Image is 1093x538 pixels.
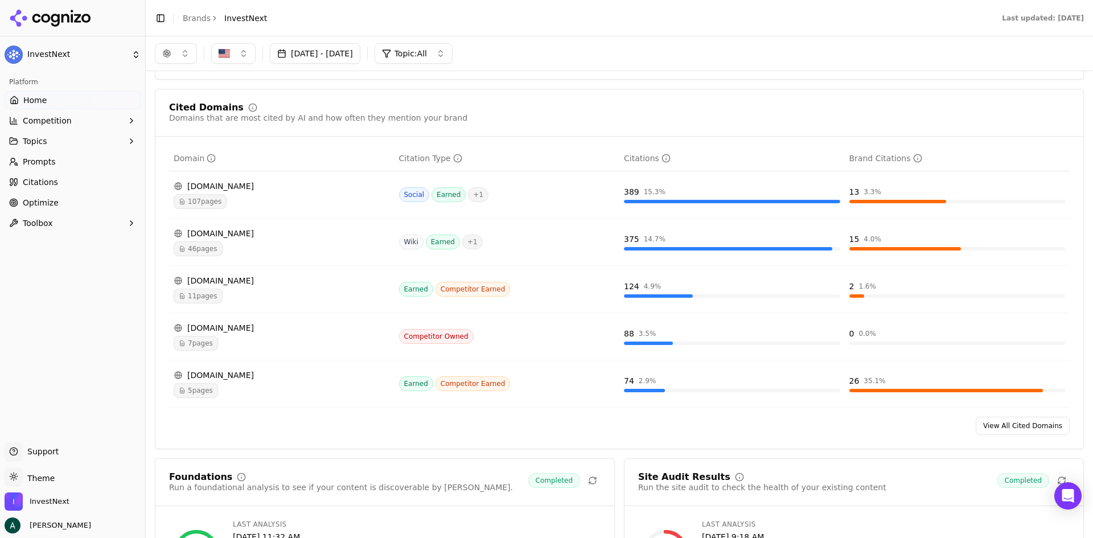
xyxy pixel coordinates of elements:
span: Earned [432,187,466,202]
a: Prompts [5,153,141,171]
span: Earned [399,282,433,297]
div: Cited Domains [169,103,244,112]
div: Citation Type [399,153,462,164]
span: Competitor Owned [399,329,474,344]
div: 26 [849,375,860,387]
img: InvestNext [5,46,23,64]
a: Brands [183,14,211,23]
div: 2.9 % [639,376,656,385]
div: 4.9 % [644,282,661,291]
span: + 1 [462,235,483,249]
span: Competition [23,115,72,126]
nav: breadcrumb [183,13,267,24]
div: 4.0 % [864,235,881,244]
div: [DOMAIN_NAME] [174,228,390,239]
span: 7 pages [174,336,218,351]
a: Home [5,91,141,109]
span: Competitor Earned [435,282,511,297]
span: InvestNext [30,496,69,507]
button: Topics [5,132,141,150]
div: Open Intercom Messenger [1054,482,1082,510]
span: Citations [23,176,58,188]
button: Open user button [5,518,91,533]
div: [DOMAIN_NAME] [174,180,390,192]
span: Completed [528,473,580,488]
div: Brand Citations [849,153,922,164]
button: Toolbox [5,214,141,232]
span: Competitor Earned [435,376,511,391]
th: citationTypes [395,146,620,171]
span: Topic: All [395,48,427,59]
div: 0.0 % [858,329,876,338]
span: Prompts [23,156,56,167]
span: InvestNext [27,50,127,60]
div: 124 [624,281,639,292]
div: Run the site audit to check the health of your existing content [638,482,886,493]
span: 11 pages [174,289,223,303]
span: Topics [23,135,47,147]
span: 107 pages [174,194,227,209]
img: Andrew Berg [5,518,20,533]
div: Citations [624,153,671,164]
span: Earned [399,376,433,391]
div: [DOMAIN_NAME] [174,369,390,381]
div: Last Analysis [233,520,596,529]
div: 15.3 % [644,187,665,196]
span: Theme [23,474,55,483]
div: Site Audit Results [638,473,730,482]
span: Support [23,446,59,457]
span: Home [23,95,47,106]
img: InvestNext [5,492,23,511]
a: View All Cited Domains [976,417,1070,435]
span: Social [399,187,430,202]
div: 13 [849,186,860,198]
div: Platform [5,73,141,91]
div: 375 [624,233,639,245]
span: InvestNext [224,13,267,24]
div: [DOMAIN_NAME] [174,275,390,286]
div: Last Analysis [702,520,1065,529]
th: totalCitationCount [619,146,845,171]
span: 5 pages [174,383,218,398]
div: [DOMAIN_NAME] [174,322,390,334]
span: Completed [997,473,1049,488]
div: 1.6 % [858,282,876,291]
div: Domains that are most cited by AI and how often they mention your brand [169,112,467,124]
div: 389 [624,186,639,198]
button: [DATE] - [DATE] [270,43,360,64]
div: Foundations [169,473,232,482]
button: Open organization switcher [5,492,69,511]
span: Optimize [23,197,59,208]
a: Optimize [5,194,141,212]
span: Toolbox [23,217,53,229]
div: 74 [624,375,634,387]
div: Last updated: [DATE] [1002,14,1084,23]
div: 14.7 % [644,235,665,244]
span: + 1 [468,187,488,202]
th: domain [169,146,395,171]
th: brandCitationCount [845,146,1070,171]
span: [PERSON_NAME] [25,520,91,531]
img: US [219,48,230,59]
div: 88 [624,328,634,339]
span: 46 pages [174,241,223,256]
a: Citations [5,173,141,191]
div: Domain [174,153,216,164]
div: 35.1 % [864,376,885,385]
div: Data table [169,146,1070,408]
div: 0 [849,328,854,339]
div: 15 [849,233,860,245]
button: Competition [5,112,141,130]
div: 2 [849,281,854,292]
div: 3.5 % [639,329,656,338]
div: 3.3 % [864,187,881,196]
span: Earned [426,235,460,249]
span: Wiki [399,235,424,249]
div: Run a foundational analysis to see if your content is discoverable by [PERSON_NAME]. [169,482,513,493]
